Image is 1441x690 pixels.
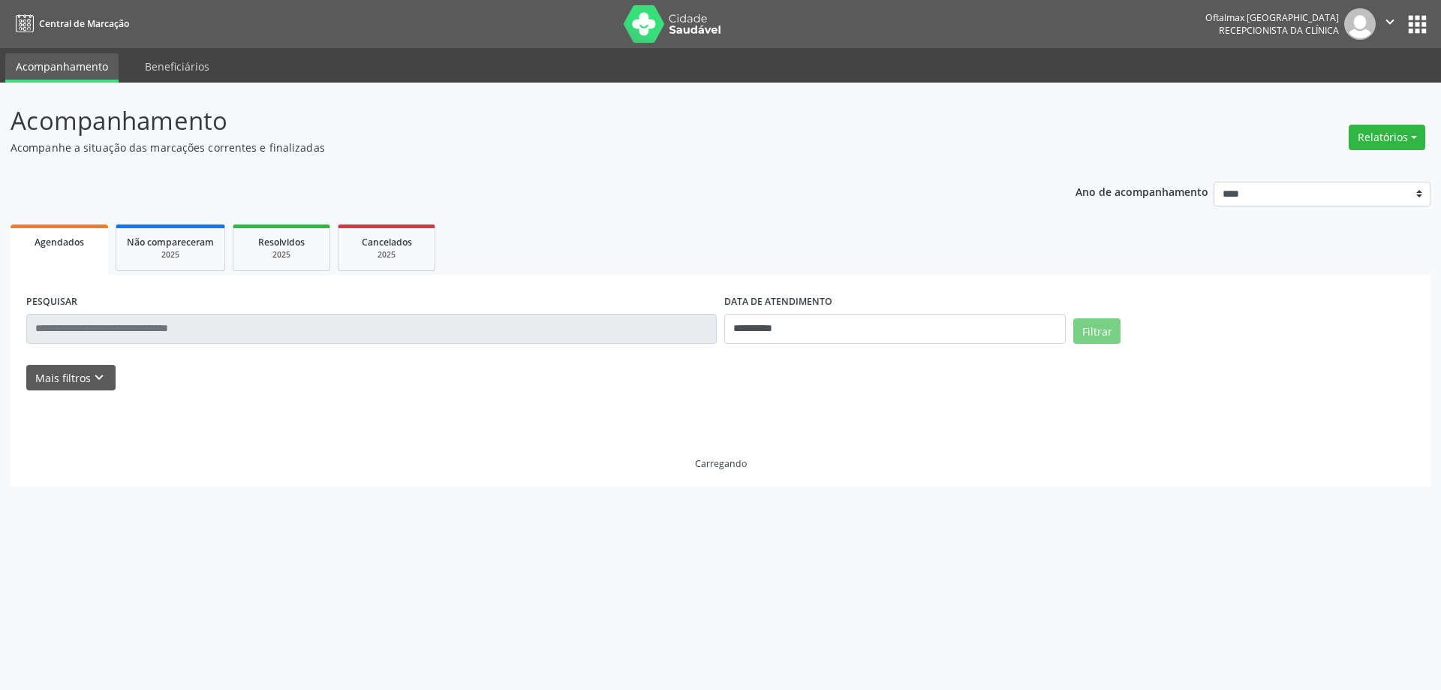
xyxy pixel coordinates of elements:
[1344,8,1376,40] img: img
[5,53,119,83] a: Acompanhamento
[1205,11,1339,24] div: Oftalmax [GEOGRAPHIC_DATA]
[1349,125,1425,150] button: Relatórios
[1219,24,1339,37] span: Recepcionista da clínica
[127,249,214,261] div: 2025
[11,11,129,36] a: Central de Marcação
[26,365,116,391] button: Mais filtroskeyboard_arrow_down
[362,236,412,249] span: Cancelados
[258,236,305,249] span: Resolvidos
[26,291,77,314] label: PESQUISAR
[244,249,319,261] div: 2025
[134,53,220,80] a: Beneficiários
[127,236,214,249] span: Não compareceram
[1073,318,1121,344] button: Filtrar
[349,249,424,261] div: 2025
[91,369,107,386] i: keyboard_arrow_down
[39,17,129,30] span: Central de Marcação
[1404,11,1430,38] button: apps
[11,102,1004,140] p: Acompanhamento
[35,236,84,249] span: Agendados
[1382,14,1398,30] i: 
[1075,182,1208,200] p: Ano de acompanhamento
[724,291,832,314] label: DATA DE ATENDIMENTO
[695,457,747,470] div: Carregando
[11,140,1004,155] p: Acompanhe a situação das marcações correntes e finalizadas
[1376,8,1404,40] button: 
